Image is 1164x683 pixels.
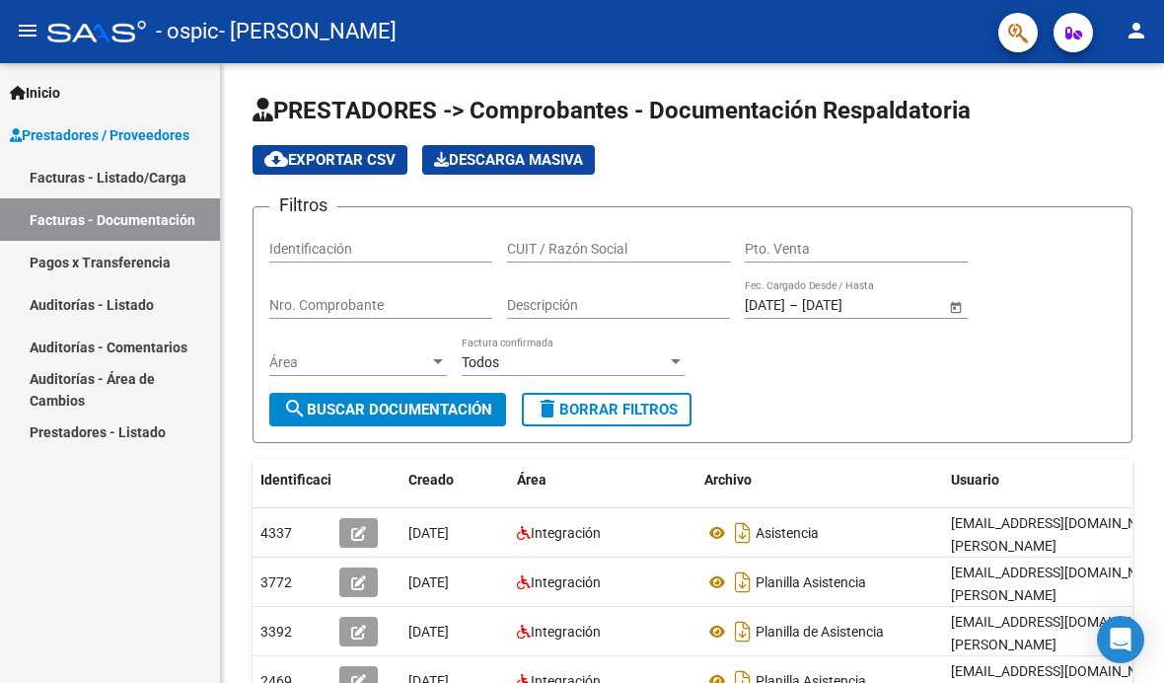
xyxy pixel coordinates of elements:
font: 3392 [260,624,292,640]
datatable-header-cell: Identificación [253,459,331,524]
font: [DATE] [408,624,449,640]
font: Pagos x Transferencia [30,255,171,270]
font: Filtros [279,194,327,215]
i: Descargar documento [730,517,756,549]
font: Descarga Masiva [449,151,583,169]
datatable-header-cell: Archivo [696,459,943,524]
div: Abrir Intercom Messenger [1097,616,1144,663]
button: Calendario abierto [945,296,966,317]
i: Descargar documento [730,616,756,647]
font: Área [269,354,298,370]
font: Todos [462,354,499,370]
font: Exportar CSV [288,151,396,169]
font: - ospic [156,19,219,43]
font: Auditorías - Comentarios [30,340,187,355]
font: Facturas - Documentación [30,212,195,228]
mat-icon: search [283,397,307,420]
button: Buscar documentación [269,393,506,426]
font: Prestadores / Proveedores [22,127,189,143]
font: Prestadores - Listado [30,424,166,440]
input: Fecha de inicio [745,297,785,314]
font: Creado [408,472,454,488]
font: – [789,297,798,313]
font: Integración [531,624,601,640]
font: Integración [531,574,601,590]
font: Usuario [951,472,999,488]
button: Exportar CSV [253,145,407,175]
font: Identificación [260,472,347,488]
datatable-header-cell: Creado [400,459,509,524]
font: Integración [531,525,601,541]
font: [DATE] [408,525,449,541]
mat-icon: delete [536,397,559,420]
font: [DATE] [408,574,449,590]
font: Auditorías - Listado [30,297,154,313]
font: Asistencia [756,525,819,541]
font: Área [517,472,546,488]
mat-icon: cloud_download [264,147,288,171]
font: Borrar filtros [559,401,678,418]
datatable-header-cell: Área [509,459,696,524]
font: PRESTADORES -> Comprobantes - Documentación Respaldatoria [273,97,971,124]
font: Buscar documentación [307,401,492,418]
font: Auditorías - Área de Cambios [30,371,155,409]
font: Planilla de Asistencia [756,624,884,640]
font: Planilla Asistencia [756,574,866,590]
font: 4337 [260,525,292,541]
font: 3772 [260,574,292,590]
mat-icon: menu [16,19,39,42]
input: Fecha final [802,297,899,314]
font: Inicio [26,85,60,101]
font: Facturas - Listado/Carga [30,170,186,186]
button: Descarga Masiva [422,145,595,175]
button: Borrar filtros [522,393,691,426]
app-download-masive: Descarga masiva de comprobantes (adjuntos) [422,145,595,175]
font: Archivo [704,472,752,488]
font: - [PERSON_NAME] [219,19,397,43]
mat-icon: person [1125,19,1148,42]
i: Descargar documento [730,567,756,598]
